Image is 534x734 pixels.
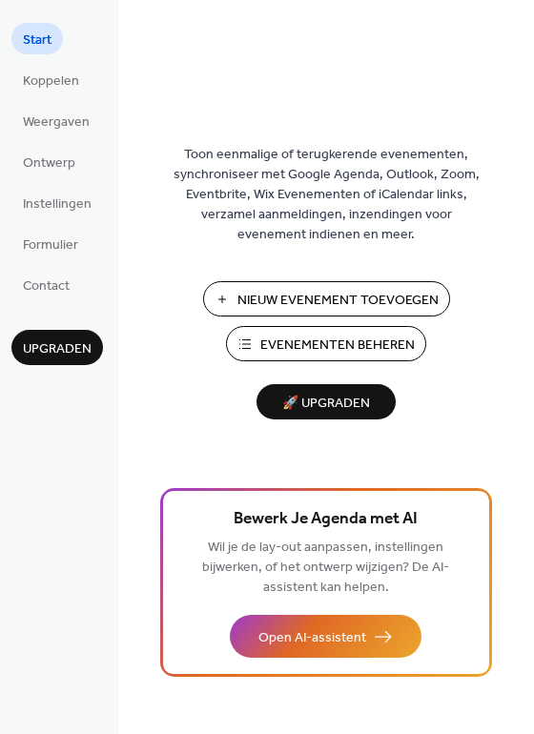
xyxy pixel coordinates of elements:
[226,326,426,361] button: Evenementen Beheren
[237,291,439,311] span: Nieuw Evenement Toevoegen
[11,187,103,218] a: Instellingen
[260,336,415,356] span: Evenementen Beheren
[234,506,418,533] span: Bewerk Je Agenda met AI
[23,153,75,173] span: Ontwerp
[23,31,51,51] span: Start
[11,228,90,259] a: Formulier
[202,535,449,601] span: Wil je de lay-out aanpassen, instellingen bijwerken, of het ontwerp wijzigen? De AI-assistent kan...
[257,384,396,419] button: 🚀 Upgraden
[11,23,63,54] a: Start
[169,145,483,245] span: Toon eenmalige of terugkerende evenementen, synchroniseer met Google Agenda, Outlook, Zoom, Event...
[11,269,81,300] a: Contact
[23,112,90,133] span: Weergaven
[23,71,79,92] span: Koppelen
[11,330,103,365] button: Upgraden
[23,339,92,359] span: Upgraden
[268,391,384,417] span: 🚀 Upgraden
[11,146,87,177] a: Ontwerp
[258,628,366,648] span: Open AI-assistent
[11,105,101,136] a: Weergaven
[23,276,70,296] span: Contact
[11,64,91,95] a: Koppelen
[230,615,421,658] button: Open AI-assistent
[23,194,92,214] span: Instellingen
[203,281,450,316] button: Nieuw Evenement Toevoegen
[23,235,78,255] span: Formulier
